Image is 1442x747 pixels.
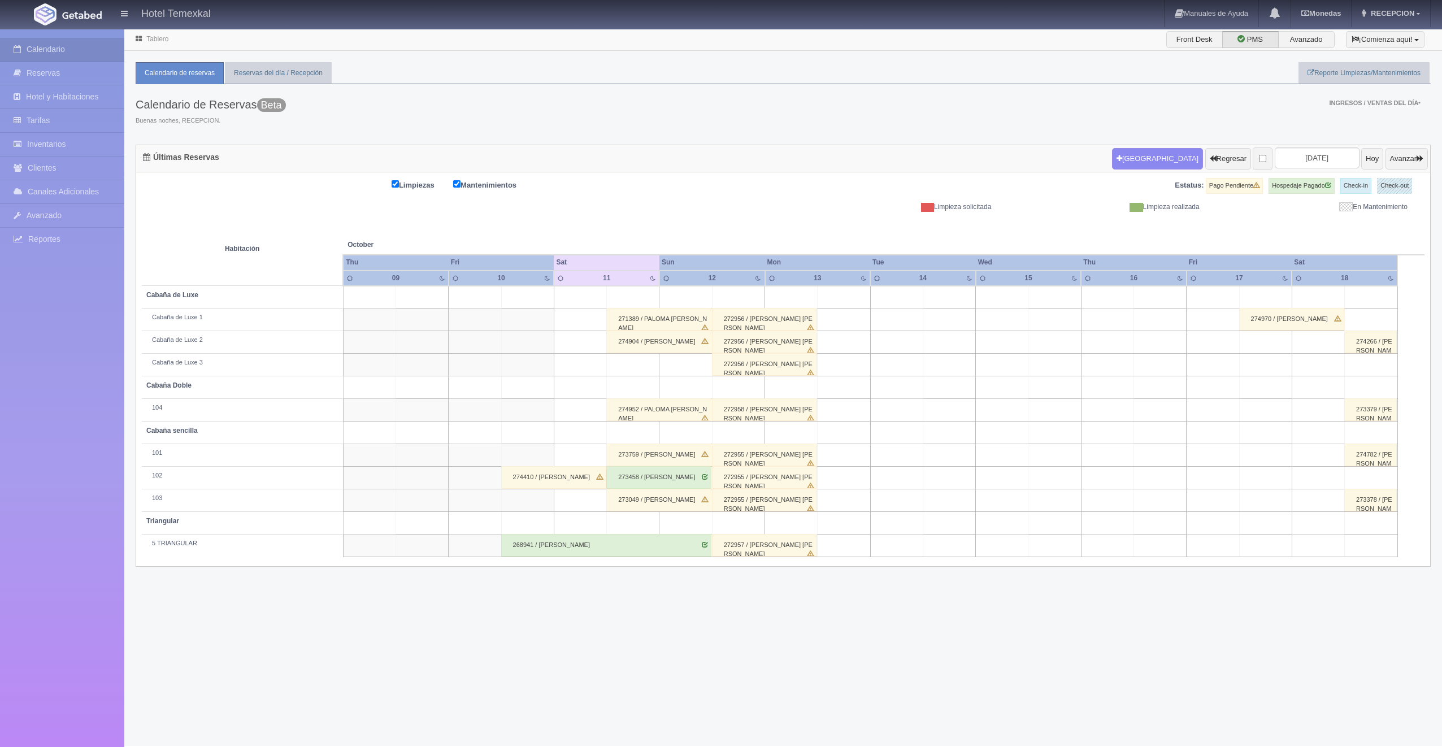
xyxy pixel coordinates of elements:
a: Reporte Limpiezas/Mantenimientos [1298,62,1430,84]
div: 11 [590,273,623,283]
label: Avanzado [1278,31,1335,48]
div: 104 [146,403,338,412]
div: 102 [146,471,338,480]
button: Avanzar [1385,148,1428,170]
div: 09 [379,273,412,283]
button: Regresar [1205,148,1251,170]
div: 5 TRIANGULAR [146,539,338,548]
div: Limpieza realizada [1000,202,1208,212]
h4: Hotel Temexkal [141,6,211,20]
label: Limpiezas [392,178,451,191]
div: 18 [1328,273,1361,283]
label: Check-in [1340,178,1371,194]
div: 268941 / [PERSON_NAME] [501,534,711,557]
h4: Últimas Reservas [143,153,219,162]
div: 271389 / PALOMA [PERSON_NAME] [606,308,711,331]
div: 101 [146,449,338,458]
h3: Calendario de Reservas [136,98,286,111]
span: RECEPCION [1368,9,1414,18]
div: 273458 / [PERSON_NAME] [606,466,711,489]
div: 274952 / PALOMA [PERSON_NAME] [606,398,711,421]
b: Monedas [1301,9,1341,18]
div: 272956 / [PERSON_NAME] [PERSON_NAME] [712,308,817,331]
th: Thu [1081,255,1187,270]
th: Sun [659,255,765,270]
div: 17 [1223,273,1256,283]
div: 272957 / [PERSON_NAME] [PERSON_NAME] [712,534,817,557]
span: October [348,240,549,250]
div: 273379 / [PERSON_NAME] [1344,398,1397,421]
b: Cabaña sencilla [146,427,198,435]
span: Beta [257,98,286,112]
div: 272956 / [PERSON_NAME] [PERSON_NAME] [712,331,817,353]
th: Thu [343,255,449,270]
a: Reservas del día / Recepción [225,62,332,84]
div: 274410 / [PERSON_NAME] [501,466,606,489]
div: 103 [146,494,338,503]
label: Mantenimientos [453,178,533,191]
b: Cabaña Doble [146,381,192,389]
div: 272958 / [PERSON_NAME] [PERSON_NAME] [712,398,817,421]
button: ¡Comienza aquí! [1346,31,1424,48]
a: Calendario de reservas [136,62,224,84]
input: Limpiezas [392,180,399,188]
div: 272955 / [PERSON_NAME] [PERSON_NAME] [712,444,817,466]
strong: Habitación [225,245,259,253]
div: Cabaña de Luxe 1 [146,313,338,322]
img: Getabed [34,3,57,25]
label: Check-out [1377,178,1412,194]
th: Fri [1187,255,1292,270]
b: Cabaña de Luxe [146,291,198,299]
label: Hospedaje Pagado [1269,178,1335,194]
div: 274266 / [PERSON_NAME] [1344,331,1397,353]
label: PMS [1222,31,1279,48]
th: Sat [1292,255,1397,270]
div: En Mantenimiento [1208,202,1416,212]
div: 274904 / [PERSON_NAME] [606,331,711,353]
img: Getabed [62,11,102,19]
div: 272956 / [PERSON_NAME] [PERSON_NAME] [712,353,817,376]
label: Pago Pendiente [1206,178,1263,194]
div: Cabaña de Luxe 2 [146,336,338,345]
div: 274782 / [PERSON_NAME] [1344,444,1397,466]
b: Triangular [146,517,179,525]
th: Sat [554,255,659,270]
span: Ingresos / Ventas del día [1329,99,1421,106]
div: Limpieza solicitada [792,202,1000,212]
div: 12 [696,273,729,283]
div: 273049 / [PERSON_NAME] [606,489,711,511]
button: Hoy [1361,148,1383,170]
th: Tue [870,255,976,270]
div: Cabaña de Luxe 3 [146,358,338,367]
div: 273759 / [PERSON_NAME] [606,444,711,466]
div: 16 [1117,273,1150,283]
label: Front Desk [1166,31,1223,48]
a: Tablero [146,35,168,43]
input: Mantenimientos [453,180,461,188]
label: Estatus: [1175,180,1204,191]
div: 274970 / [PERSON_NAME] [1239,308,1344,331]
div: 10 [485,273,518,283]
div: 14 [906,273,940,283]
th: Fri [449,255,554,270]
div: 15 [1011,273,1045,283]
th: Wed [976,255,1081,270]
div: 13 [801,273,834,283]
button: [GEOGRAPHIC_DATA] [1112,148,1203,170]
div: 272955 / [PERSON_NAME] [PERSON_NAME] [712,489,817,511]
th: Mon [765,255,871,270]
span: Buenas noches, RECEPCION. [136,116,286,125]
div: 273378 / [PERSON_NAME] [1344,489,1397,511]
div: 272955 / [PERSON_NAME] [PERSON_NAME] [712,466,817,489]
